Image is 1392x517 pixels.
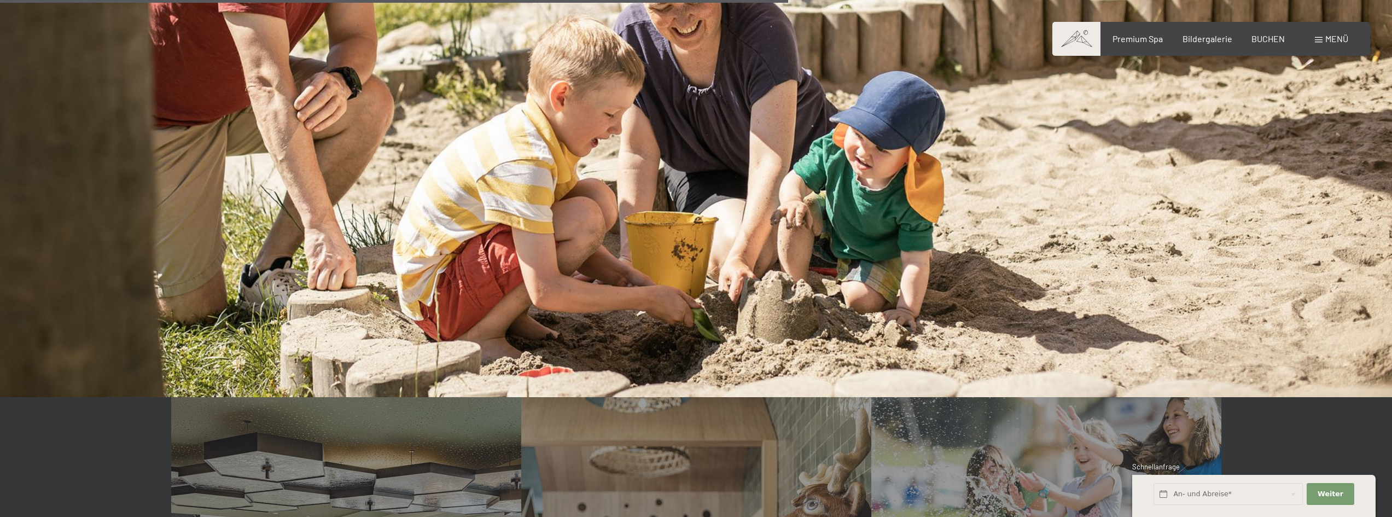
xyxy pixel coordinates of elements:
span: Menü [1325,33,1348,44]
span: Schnellanfrage [1132,462,1180,471]
a: Premium Spa [1113,33,1163,44]
a: BUCHEN [1251,33,1285,44]
a: Bildergalerie [1183,33,1232,44]
span: Weiter [1318,489,1343,499]
button: Weiter [1307,483,1354,506]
